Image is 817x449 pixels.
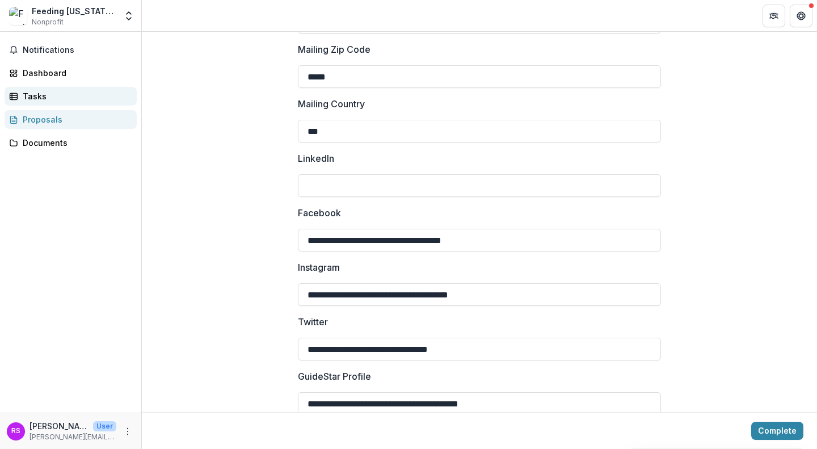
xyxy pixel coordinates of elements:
button: Get Help [790,5,812,27]
p: [PERSON_NAME] [30,420,89,432]
a: Tasks [5,87,137,106]
p: [PERSON_NAME][EMAIL_ADDRESS][DOMAIN_NAME] [30,432,116,442]
img: Feeding Florida Inc [9,7,27,25]
div: Proposals [23,114,128,125]
div: Documents [23,137,128,149]
button: Notifications [5,41,137,59]
button: Partners [763,5,785,27]
div: Tasks [23,90,128,102]
p: Instagram [298,261,340,274]
p: Mailing Country [298,97,365,111]
a: Dashboard [5,64,137,82]
a: Proposals [5,110,137,129]
p: LinkedIn [298,152,334,165]
div: Dashboard [23,67,128,79]
p: User [93,421,116,431]
div: Robin Safley [11,427,20,435]
p: GuideStar Profile [298,370,371,383]
span: Nonprofit [32,17,64,27]
button: Open entity switcher [121,5,137,27]
div: Feeding [US_STATE] Inc [32,5,116,17]
span: Notifications [23,45,132,55]
button: More [121,425,134,438]
button: Complete [751,422,803,440]
p: Mailing Zip Code [298,43,370,56]
p: Facebook [298,206,341,220]
a: Documents [5,133,137,152]
p: Twitter [298,315,328,329]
